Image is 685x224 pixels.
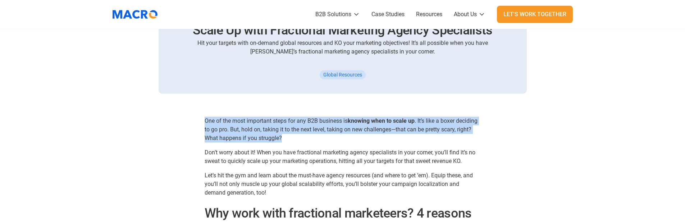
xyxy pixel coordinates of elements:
[109,5,161,23] img: Macromator Logo
[503,10,566,19] div: Let's Work Together
[454,10,477,19] div: About Us
[497,6,573,23] a: Let's Work Together
[315,10,351,19] div: B2B Solutions
[205,171,481,197] p: Let’s hit the gym and learn about the must-have agency resources (and where to get ‘em). Equip th...
[113,5,163,23] a: home
[320,70,366,79] div: Global Resources
[176,39,510,56] div: Hit your targets with on-demand global resources and KO your marketing objectives! It’s all possi...
[205,206,481,221] h2: Why work with fractional marketeers? 4 reasons
[176,22,510,39] h1: Scale Up with Fractional Marketing Agency Specialists
[348,117,415,124] strong: knowing when to scale up
[205,117,481,143] p: One of the most important steps for any B2B business is . It’s like a boxer deciding to go pro. B...
[205,148,481,165] p: Don’t worry about it! When you have fractional marketing agency specialists in your corner, you’l...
